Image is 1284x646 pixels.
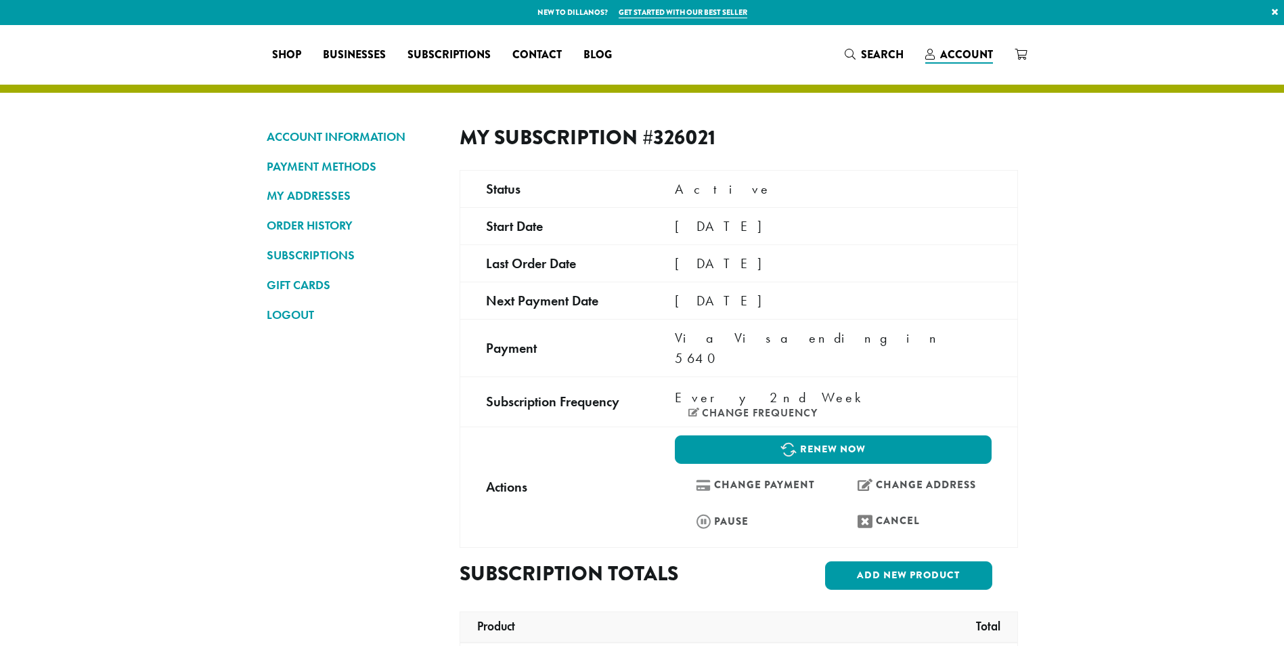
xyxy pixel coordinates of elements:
[460,376,649,427] td: Subscription Frequency
[460,244,649,282] td: Last order date
[272,47,301,64] span: Shop
[267,125,439,148] a: ACCOUNT INFORMATION
[861,47,904,62] span: Search
[649,207,1017,244] td: [DATE]
[825,561,992,590] a: Add new product
[834,43,914,66] a: Search
[267,184,439,207] a: MY ADDRESSES
[267,214,439,237] a: ORDER HISTORY
[323,47,386,64] span: Businesses
[649,170,1017,207] td: Active
[460,561,728,586] h2: Subscription totals
[460,207,649,244] td: Start date
[460,125,728,150] h2: My Subscription #326021
[969,612,1014,642] th: Total
[619,7,747,18] a: Get started with our best seller
[460,170,649,207] td: Status
[688,408,818,418] a: Change frequency
[267,244,439,267] a: SUBSCRIPTIONS
[675,435,991,464] a: Renew now
[460,282,649,319] td: Next payment date
[675,471,830,500] a: Change payment
[583,47,612,64] span: Blog
[267,155,439,178] a: PAYMENT METHODS
[649,282,1017,319] td: [DATE]
[261,44,312,66] a: Shop
[837,471,992,500] a: Change address
[675,507,830,536] a: Pause
[460,319,649,376] td: Payment
[464,612,522,642] th: Product
[512,47,562,64] span: Contact
[675,329,945,367] span: Via Visa ending in 5640
[675,387,868,408] span: Every 2nd Week
[407,47,491,64] span: Subscriptions
[649,244,1017,282] td: [DATE]
[837,507,992,536] a: Cancel
[460,427,649,547] td: Actions
[267,303,439,326] a: LOGOUT
[267,274,439,297] a: GIFT CARDS
[940,47,993,62] span: Account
